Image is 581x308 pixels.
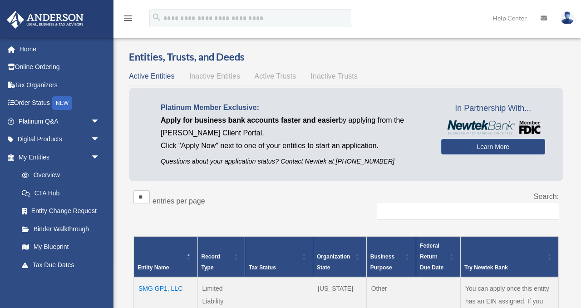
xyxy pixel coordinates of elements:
[370,253,394,271] span: Business Purpose
[152,12,162,22] i: search
[123,13,133,24] i: menu
[464,262,545,273] div: Try Newtek Bank
[446,120,541,134] img: NewtekBankLogoSM.png
[460,237,558,278] th: Try Newtek Bank : Activate to sort
[161,101,428,114] p: Platinum Member Exclusive:
[311,72,358,80] span: Inactive Trusts
[441,101,545,116] span: In Partnership With...
[123,16,133,24] a: menu
[13,238,109,256] a: My Blueprint
[13,184,109,202] a: CTA Hub
[6,148,109,166] a: My Entitiesarrow_drop_down
[441,139,545,154] a: Learn More
[161,156,428,167] p: Questions about your application status? Contact Newtek at [PHONE_NUMBER]
[161,116,339,124] span: Apply for business bank accounts faster and easier
[255,72,296,80] span: Active Trusts
[6,130,113,149] a: Digital Productsarrow_drop_down
[313,237,367,278] th: Organization State: Activate to sort
[245,237,313,278] th: Tax Status: Activate to sort
[534,193,559,200] label: Search:
[153,197,205,205] label: entries per page
[129,72,174,80] span: Active Entities
[317,253,350,271] span: Organization State
[6,274,113,292] a: My Anderson Teamarrow_drop_down
[129,50,563,64] h3: Entities, Trusts, and Deeds
[249,264,276,271] span: Tax Status
[6,76,113,94] a: Tax Organizers
[561,11,574,25] img: User Pic
[420,243,443,271] span: Federal Return Due Date
[6,112,113,130] a: Platinum Q&Aarrow_drop_down
[4,11,86,29] img: Anderson Advisors Platinum Portal
[13,220,109,238] a: Binder Walkthrough
[6,58,113,76] a: Online Ordering
[13,202,109,220] a: Entity Change Request
[134,237,198,278] th: Entity Name: Activate to invert sorting
[197,237,245,278] th: Record Type: Activate to sort
[52,96,72,110] div: NEW
[161,114,428,139] p: by applying from the [PERSON_NAME] Client Portal.
[91,148,109,167] span: arrow_drop_down
[416,237,461,278] th: Federal Return Due Date: Activate to sort
[366,237,416,278] th: Business Purpose: Activate to sort
[91,112,109,131] span: arrow_drop_down
[6,94,113,113] a: Order StatusNEW
[189,72,240,80] span: Inactive Entities
[6,40,113,58] a: Home
[13,256,109,274] a: Tax Due Dates
[138,264,169,271] span: Entity Name
[202,253,220,271] span: Record Type
[13,166,104,184] a: Overview
[91,274,109,293] span: arrow_drop_down
[91,130,109,149] span: arrow_drop_down
[161,139,428,152] p: Click "Apply Now" next to one of your entities to start an application.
